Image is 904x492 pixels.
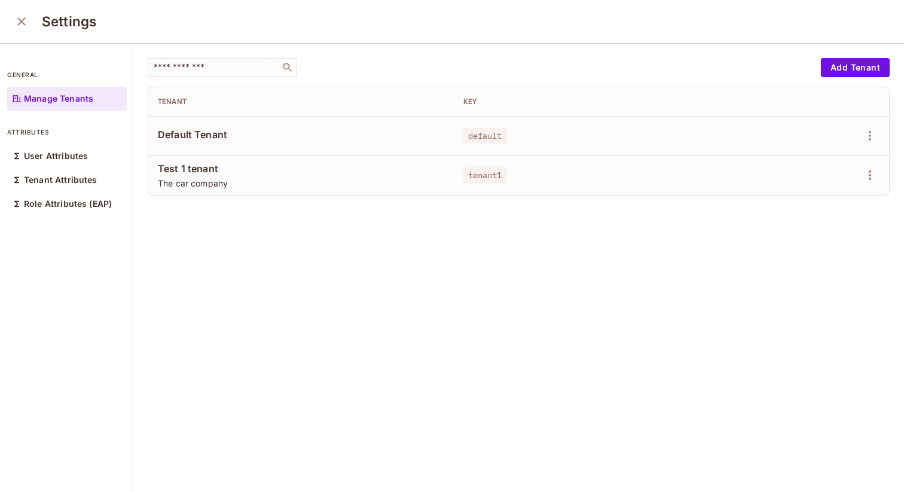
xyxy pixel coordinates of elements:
div: Tenant [158,97,444,106]
span: Default Tenant [158,128,444,141]
span: The car company [158,178,444,189]
p: general [7,70,127,80]
h3: Settings [42,13,96,30]
span: default [463,128,507,143]
p: Role Attributes (EAP) [24,199,112,209]
p: Tenant Attributes [24,175,97,185]
button: close [10,10,33,33]
button: Add Tenant [821,58,890,77]
span: Test 1 tenant [158,162,444,175]
p: attributes [7,127,127,137]
p: User Attributes [24,151,88,161]
p: Manage Tenants [24,94,93,103]
div: Key [463,97,750,106]
span: tenant1 [463,167,507,183]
